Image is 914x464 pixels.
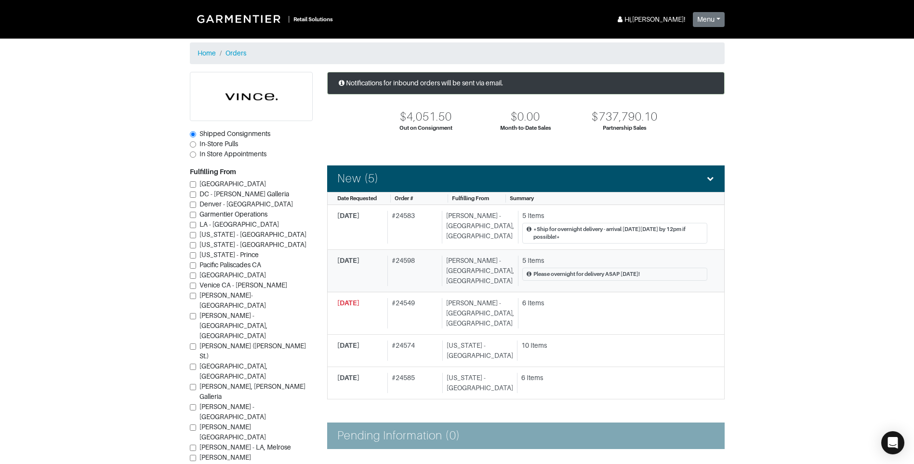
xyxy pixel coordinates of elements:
[199,423,266,441] span: [PERSON_NAME][GEOGRAPHIC_DATA]
[337,374,359,382] span: [DATE]
[190,151,196,158] input: In Store Appointments
[199,271,266,279] span: [GEOGRAPHIC_DATA]
[442,256,514,286] div: [PERSON_NAME] - [GEOGRAPHIC_DATA], [GEOGRAPHIC_DATA]
[225,49,246,57] a: Orders
[199,140,238,148] span: In-Store Pulls
[533,225,703,242] div: *Ship for overnight delivery - arrival [DATE][DATE] by 12pm if possible!*
[199,251,259,259] span: [US_STATE] - Prince
[199,261,261,269] span: Pacific Paliscades CA
[452,195,489,201] span: Fulfilling From
[199,342,306,360] span: [PERSON_NAME] ([PERSON_NAME] St.)
[190,252,196,259] input: [US_STATE] - Prince
[190,212,196,218] input: Garmentier Operations
[510,195,534,201] span: Summary
[199,150,266,158] span: In Store Appointments
[199,382,305,400] span: [PERSON_NAME], [PERSON_NAME] Galleria
[337,172,379,186] h4: New (5)
[603,124,647,132] div: Partnership Sales
[190,283,196,289] input: Venice CA - [PERSON_NAME]
[190,273,196,279] input: [GEOGRAPHIC_DATA]
[199,443,291,451] span: [PERSON_NAME] - LA, Melrose
[395,195,413,201] span: Order #
[199,190,289,198] span: DC - [PERSON_NAME] Galleria
[881,431,904,454] div: Open Intercom Messenger
[442,211,514,244] div: [PERSON_NAME] - [GEOGRAPHIC_DATA], [GEOGRAPHIC_DATA]
[190,8,337,30] a: |Retail Solutions
[199,362,267,380] span: [GEOGRAPHIC_DATA], [GEOGRAPHIC_DATA]
[190,42,725,64] nav: breadcrumb
[387,373,438,393] div: # 24585
[199,231,306,238] span: [US_STATE] - [GEOGRAPHIC_DATA]
[337,257,359,264] span: [DATE]
[190,141,196,148] input: In-Store Pulls
[337,212,359,219] span: [DATE]
[442,341,513,361] div: [US_STATE] - [GEOGRAPHIC_DATA]
[387,341,438,361] div: # 24574
[199,403,266,421] span: [PERSON_NAME] - [GEOGRAPHIC_DATA]
[190,445,196,451] input: [PERSON_NAME] - LA, Melrose
[400,110,452,124] div: $4,051.50
[199,241,306,248] span: [US_STATE] - [GEOGRAPHIC_DATA]
[337,195,377,201] span: Date Requested
[500,124,551,132] div: Month-to-Date Sales
[190,343,196,350] input: [PERSON_NAME] ([PERSON_NAME] St.)
[190,72,312,121] img: cyAkLTq7csKWtL9WARqkkVaF.png
[337,429,460,443] h4: Pending Information (0)
[190,404,196,410] input: [PERSON_NAME] - [GEOGRAPHIC_DATA]
[199,180,266,188] span: [GEOGRAPHIC_DATA]
[190,384,196,390] input: [PERSON_NAME], [PERSON_NAME] Galleria
[533,270,640,278] div: Please overnight for delivery ASAP [DATE]!
[199,130,270,137] span: Shipped Consignments
[199,291,266,309] span: [PERSON_NAME]-[GEOGRAPHIC_DATA]
[190,202,196,208] input: Denver - [GEOGRAPHIC_DATA]
[387,211,438,244] div: # 24583
[387,298,438,328] div: # 24549
[190,364,196,370] input: [GEOGRAPHIC_DATA], [GEOGRAPHIC_DATA]
[190,181,196,188] input: [GEOGRAPHIC_DATA]
[288,14,290,24] div: |
[521,341,707,351] div: 10 Items
[592,110,658,124] div: $737,790.10
[511,110,540,124] div: $0.00
[199,210,267,218] span: Garmentier Operations
[192,10,288,28] img: Garmentier
[190,262,196,269] input: Pacific Paliscades CA
[199,312,267,340] span: [PERSON_NAME] - [GEOGRAPHIC_DATA], [GEOGRAPHIC_DATA]
[522,211,707,221] div: 5 Items
[442,373,513,393] div: [US_STATE] - [GEOGRAPHIC_DATA]
[190,293,196,299] input: [PERSON_NAME]-[GEOGRAPHIC_DATA]
[399,124,452,132] div: Out on Consignment
[190,242,196,248] input: [US_STATE] - [GEOGRAPHIC_DATA]
[190,455,196,461] input: [PERSON_NAME][GEOGRAPHIC_DATA].
[190,167,236,177] label: Fulfilling From
[190,424,196,431] input: [PERSON_NAME][GEOGRAPHIC_DATA]
[693,12,725,27] button: Menu
[387,256,438,286] div: # 24598
[190,313,196,319] input: [PERSON_NAME] - [GEOGRAPHIC_DATA], [GEOGRAPHIC_DATA]
[199,200,293,208] span: Denver - [GEOGRAPHIC_DATA]
[199,281,287,289] span: Venice CA - [PERSON_NAME]
[521,373,707,383] div: 6 Items
[337,299,359,307] span: [DATE]
[190,232,196,238] input: [US_STATE] - [GEOGRAPHIC_DATA]
[198,49,216,57] a: Home
[337,341,359,349] span: [DATE]
[522,256,707,266] div: 5 Items
[199,220,279,228] span: LA - [GEOGRAPHIC_DATA]
[293,16,333,22] small: Retail Solutions
[616,14,685,25] div: Hi, [PERSON_NAME] !
[442,298,514,328] div: [PERSON_NAME] - [GEOGRAPHIC_DATA], [GEOGRAPHIC_DATA]
[522,298,707,308] div: 6 Items
[327,72,725,95] div: Notifications for inbound orders will be sent via email.
[190,191,196,198] input: DC - [PERSON_NAME] Galleria
[190,131,196,137] input: Shipped Consignments
[190,222,196,228] input: LA - [GEOGRAPHIC_DATA]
